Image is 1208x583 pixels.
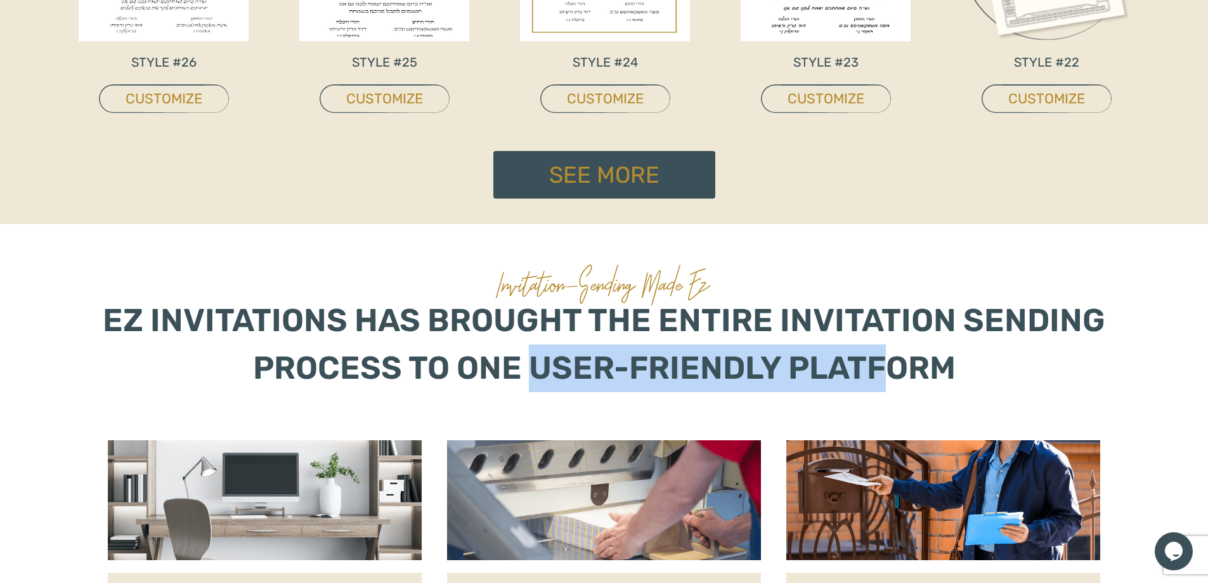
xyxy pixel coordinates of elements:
p: STYLE #24 [540,53,670,72]
a: CUSTOMIZE [99,84,229,113]
p: EZ Invitations has brought the entire invitation sending process to one user-friendly platform [95,297,1113,392]
a: CUSTOMIZE [320,84,450,113]
a: CUSTOMIZE [761,84,891,113]
p: STYLE #26 [99,53,229,72]
img: 123_design.png [108,440,422,560]
p: Invitation-Sending Made Ez [498,249,710,316]
img: 123_print.png [447,440,761,560]
p: STYLE #23 [761,53,891,72]
iframe: chat widget [1155,532,1195,570]
p: STYLE #22 [982,53,1112,72]
p: STYLE #25 [320,53,450,72]
a: CUSTOMIZE [540,84,670,113]
img: 123_mail.png [786,440,1100,560]
a: CUSTOMIZE [982,84,1112,113]
a: See More [493,151,715,199]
